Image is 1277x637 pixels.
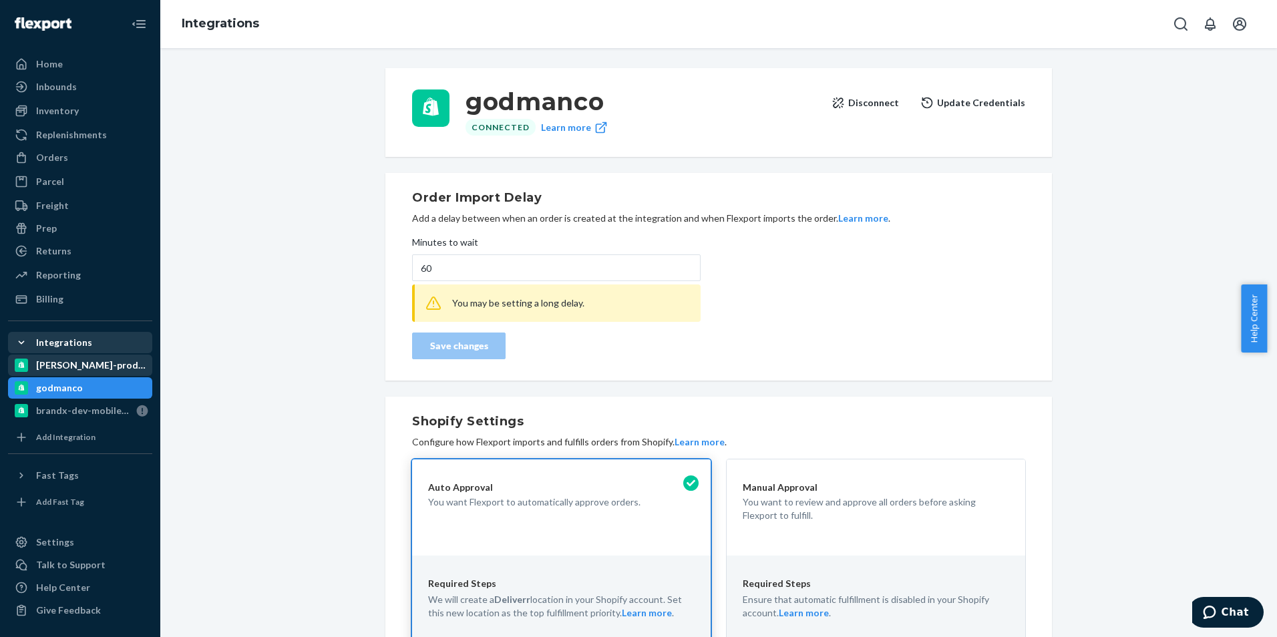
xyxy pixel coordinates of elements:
[36,175,64,188] div: Parcel
[36,581,90,594] div: Help Center
[412,333,506,359] button: Save changes
[8,377,152,399] a: godmanco
[36,104,79,118] div: Inventory
[8,577,152,598] a: Help Center
[466,119,536,136] div: Connected
[8,400,152,421] a: brandx-dev-mobile-app
[1197,11,1224,37] button: Open notifications
[36,469,79,482] div: Fast Tags
[36,80,77,93] div: Inbounds
[36,336,92,349] div: Integrations
[412,189,1025,206] h2: Order Import Delay
[8,427,152,448] a: Add Integration
[36,558,106,572] div: Talk to Support
[412,212,1025,225] p: Add a delay between when an order is created at the integration and when Flexport imports the ord...
[36,222,57,235] div: Prep
[8,76,152,97] a: Inbounds
[36,359,148,372] div: [PERSON_NAME]-prod-store
[36,292,63,306] div: Billing
[8,465,152,486] button: Fast Tags
[743,495,1009,522] p: You want to review and approve all orders before asking Flexport to fulfill.
[423,339,494,353] div: Save changes
[8,218,152,239] a: Prep
[412,413,1025,430] h2: Shopify Settings
[8,171,152,192] a: Parcel
[494,594,530,605] strong: Deliverr
[743,481,1009,494] p: Manual Approval
[1167,11,1194,37] button: Open Search Box
[1226,11,1253,37] button: Open account menu
[412,236,478,254] span: Minutes to wait
[36,381,83,395] div: godmanco
[8,491,152,513] a: Add Fast Tag
[8,288,152,310] a: Billing
[36,244,71,258] div: Returns
[428,481,695,494] p: Auto Approval
[466,89,821,114] h3: godmanco
[15,17,71,31] img: Flexport logo
[8,600,152,621] button: Give Feedback
[8,264,152,286] a: Reporting
[36,151,68,164] div: Orders
[428,495,695,509] p: You want Flexport to automatically approve orders.
[8,332,152,353] button: Integrations
[541,119,608,136] a: Learn more
[182,16,259,31] a: Integrations
[126,11,152,37] button: Close Navigation
[779,606,829,620] button: Learn more
[412,254,701,281] input: Minutes to wait
[36,404,131,417] div: brandx-dev-mobile-app
[36,128,107,142] div: Replenishments
[36,199,69,212] div: Freight
[8,100,152,122] a: Inventory
[743,577,1009,590] p: Required Steps
[8,355,152,376] a: [PERSON_NAME]-prod-store
[832,89,899,116] button: Disconnect
[8,532,152,553] a: Settings
[675,435,725,449] button: Learn more
[838,212,888,225] button: Learn more
[743,593,1009,620] p: Ensure that automatic fulfillment is disabled in your Shopify account. .
[428,577,695,590] p: Required Steps
[622,606,672,620] button: Learn more
[8,554,152,576] button: Talk to Support
[8,240,152,262] a: Returns
[920,89,1025,116] button: Update Credentials
[36,604,101,617] div: Give Feedback
[1241,284,1267,353] button: Help Center
[452,297,584,308] span: You may be setting a long delay.
[8,147,152,168] a: Orders
[1192,597,1264,630] iframe: Opens a widget where you can chat to one of our agents
[36,496,84,507] div: Add Fast Tag
[8,124,152,146] a: Replenishments
[36,536,74,549] div: Settings
[171,5,270,43] ol: breadcrumbs
[36,431,96,443] div: Add Integration
[8,195,152,216] a: Freight
[36,268,81,282] div: Reporting
[36,57,63,71] div: Home
[428,593,695,620] p: We will create a location in your Shopify account. Set this new location as the top fulfillment p...
[8,53,152,75] a: Home
[412,435,1025,449] p: Configure how Flexport imports and fulfills orders from Shopify. .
